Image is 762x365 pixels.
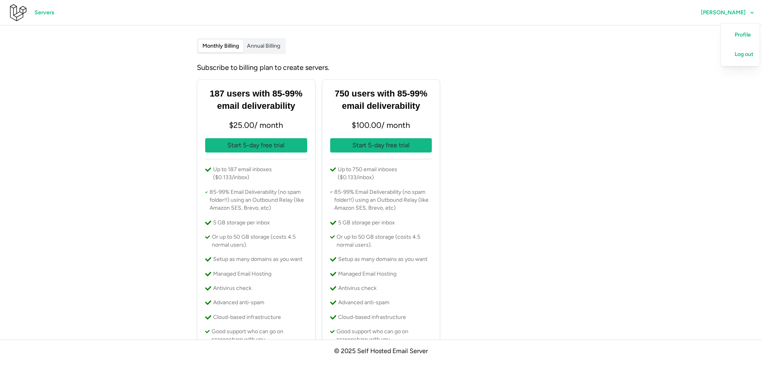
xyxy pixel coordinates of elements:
[338,299,389,307] p: Advanced anti-spam
[330,119,432,132] p: $ 100.00 / month
[247,42,280,49] span: Annual Billing
[337,328,432,344] p: Good support who can go on screenshare with you
[213,284,252,292] p: Antivirus check
[213,313,281,321] p: Cloud-based infrastructure
[205,88,307,112] h3: 187 users with 85-99% email deliverability
[701,10,746,15] span: [PERSON_NAME]
[735,48,754,61] span: Log out
[338,313,406,321] p: Cloud-based infrastructure
[330,88,432,112] h3: 750 users with 85-99% email deliverability
[338,166,432,182] p: Up to 750 email inboxes ($0.133/inbox)
[735,28,751,42] span: Profile
[212,328,307,344] p: Good support who can go on screenshare with you
[197,62,565,73] div: Subscribe to billing plan to create servers.
[727,47,761,62] a: Log out
[338,270,396,278] p: Managed Email Hosting
[338,284,377,292] p: Antivirus check
[337,233,432,249] p: Or up to 50 GB storage (costs 4.5 normal users).
[338,255,427,263] p: Setup as many domains as you want
[334,188,432,212] p: 85-99% Email Deliverability (no spam folder!!) using an Outbound Relay (like Amazon SES, Brevo, etc)
[35,6,54,19] span: Servers
[210,188,307,212] p: 85-99% Email Deliverability (no spam folder!!) using an Outbound Relay (like Amazon SES, Brevo, etc)
[727,28,758,42] a: Profile
[205,119,307,132] p: $ 25.00 / month
[213,270,271,278] p: Managed Email Hosting
[213,255,302,263] p: Setup as many domains as you want
[213,166,307,182] p: Up to 187 email inboxes ($0.133/inbox)
[227,141,285,151] p: Start 5-day free trial
[352,141,410,151] p: Start 5-day free trial
[338,219,395,227] p: 5 GB storage per inbox
[212,233,307,249] p: Or up to 50 GB storage (costs 4.5 normal users).
[213,299,264,307] p: Advanced anti-spam
[213,219,270,227] p: 5 GB storage per inbox
[202,42,239,49] span: Monthly Billing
